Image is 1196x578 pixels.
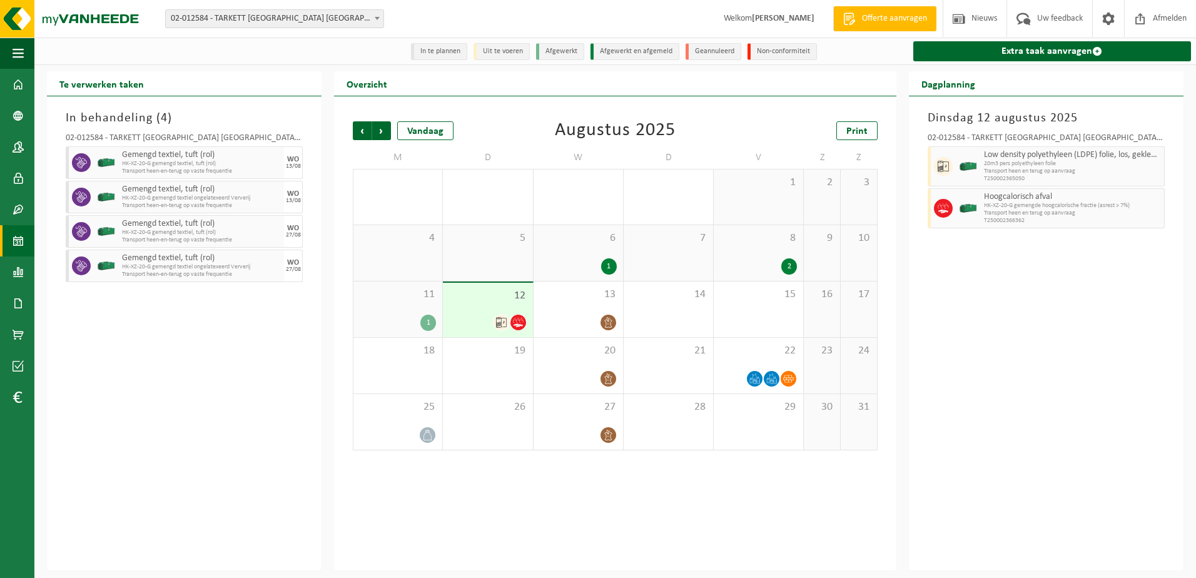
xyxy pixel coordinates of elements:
[624,146,714,169] td: D
[449,231,526,245] span: 5
[122,236,281,244] span: Transport heen-en-terug op vaste frequentie
[540,288,617,302] span: 13
[286,198,301,204] div: 13/08
[122,271,281,278] span: Transport heen-en-terug op vaste frequentie
[720,288,797,302] span: 15
[841,146,878,169] td: Z
[166,10,383,28] span: 02-012584 - TARKETT DENDERMONDE NV - DENDERMONDE
[959,199,978,218] img: HK-XZ-20-GN-00
[810,176,834,190] span: 2
[540,400,617,414] span: 27
[334,71,400,96] h2: Overzicht
[846,126,868,136] span: Print
[161,112,168,124] span: 4
[833,6,936,31] a: Offerte aanvragen
[714,146,804,169] td: V
[122,263,281,271] span: HK-XZ-20-G gemengd textiel ongelatexeerd Ververij
[286,232,301,238] div: 27/08
[847,344,871,358] span: 24
[360,344,436,358] span: 18
[97,256,116,275] img: HK-XZ-20-GN-00
[752,14,814,23] strong: [PERSON_NAME]
[122,150,281,160] span: Gemengd textiel, tuft (rol)
[286,266,301,273] div: 27/08
[847,231,871,245] span: 10
[420,315,436,331] div: 1
[534,146,624,169] td: W
[360,288,436,302] span: 11
[66,109,303,128] h3: In behandeling ( )
[984,202,1161,210] span: HK-XZ-20-G gemengde hoogcalorische fractie (asrest > 7%)
[449,344,526,358] span: 19
[540,231,617,245] span: 6
[720,344,797,358] span: 22
[122,253,281,263] span: Gemengd textiel, tuft (rol)
[122,219,281,229] span: Gemengd textiel, tuft (rol)
[810,288,834,302] span: 16
[474,43,530,60] li: Uit te voeren
[353,121,372,140] span: Vorige
[720,231,797,245] span: 8
[540,344,617,358] span: 20
[122,185,281,195] span: Gemengd textiel, tuft (rol)
[47,71,156,96] h2: Te verwerken taken
[928,134,1165,146] div: 02-012584 - TARKETT [GEOGRAPHIC_DATA] [GEOGRAPHIC_DATA] - [GEOGRAPHIC_DATA]
[287,190,299,198] div: WO
[928,109,1165,128] h3: Dinsdag 12 augustus 2025
[630,231,707,245] span: 7
[984,175,1161,183] span: T250002365050
[781,258,797,275] div: 2
[959,157,978,176] img: HK-XZ-20-GN-00
[122,195,281,202] span: HK-XZ-20-G gemengd textiel ongelatexeerd Ververij
[287,225,299,232] div: WO
[165,9,384,28] span: 02-012584 - TARKETT DENDERMONDE NV - DENDERMONDE
[847,400,871,414] span: 31
[449,400,526,414] span: 26
[984,168,1161,175] span: Transport heen en terug op aanvraag
[97,188,116,206] img: HK-XZ-20-GN-00
[590,43,679,60] li: Afgewerkt en afgemeld
[122,202,281,210] span: Transport heen-en-terug op vaste frequentie
[122,168,281,175] span: Transport heen-en-terug op vaste frequentie
[122,160,281,168] span: HK-XZ-20-G gemengd textiel, tuft (rol)
[443,146,533,169] td: D
[984,160,1161,168] span: 20m3 pers polyethyleen folie
[847,176,871,190] span: 3
[810,231,834,245] span: 9
[630,288,707,302] span: 14
[984,150,1161,160] span: Low density polyethyleen (LDPE) folie, los, gekleurd
[913,41,1191,61] a: Extra taak aanvragen
[630,400,707,414] span: 28
[360,231,436,245] span: 4
[720,400,797,414] span: 29
[360,400,436,414] span: 25
[287,259,299,266] div: WO
[286,163,301,170] div: 13/08
[536,43,584,60] li: Afgewerkt
[411,43,467,60] li: In te plannen
[686,43,741,60] li: Geannuleerd
[630,344,707,358] span: 21
[287,156,299,163] div: WO
[720,176,797,190] span: 1
[984,217,1161,225] span: T250002366362
[353,146,443,169] td: M
[804,146,841,169] td: Z
[984,210,1161,217] span: Transport heen en terug op aanvraag
[555,121,676,140] div: Augustus 2025
[859,13,930,25] span: Offerte aanvragen
[97,153,116,172] img: HK-XZ-20-GN-00
[122,229,281,236] span: HK-XZ-20-G gemengd textiel, tuft (rol)
[909,71,988,96] h2: Dagplanning
[810,400,834,414] span: 30
[601,258,617,275] div: 1
[847,288,871,302] span: 17
[836,121,878,140] a: Print
[372,121,391,140] span: Volgende
[449,289,526,303] span: 12
[66,134,303,146] div: 02-012584 - TARKETT [GEOGRAPHIC_DATA] [GEOGRAPHIC_DATA] - [GEOGRAPHIC_DATA]
[810,344,834,358] span: 23
[97,222,116,241] img: HK-XZ-20-GN-00
[747,43,817,60] li: Non-conformiteit
[984,192,1161,202] span: Hoogcalorisch afval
